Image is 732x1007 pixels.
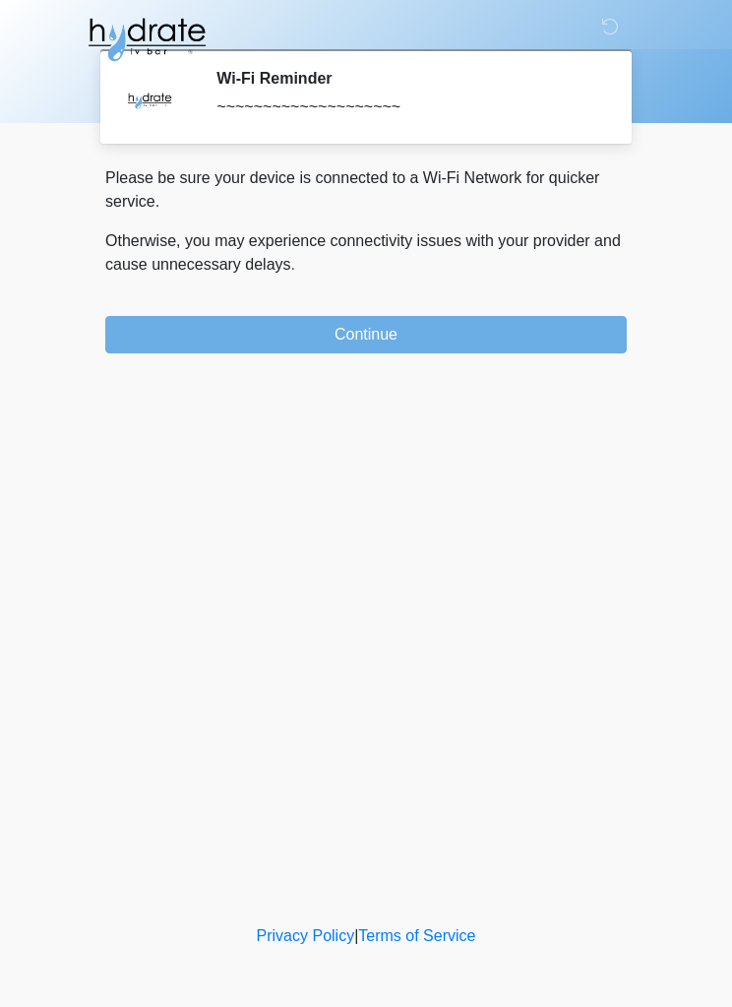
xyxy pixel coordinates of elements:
a: | [354,927,358,944]
img: Hydrate IV Bar - Glendale Logo [86,15,208,64]
div: ~~~~~~~~~~~~~~~~~~~~ [216,95,597,119]
span: . [291,256,295,273]
img: Agent Avatar [120,69,179,128]
p: Please be sure your device is connected to a Wi-Fi Network for quicker service. [105,166,627,214]
a: Terms of Service [358,927,475,944]
button: Continue [105,316,627,353]
a: Privacy Policy [257,927,355,944]
p: Otherwise, you may experience connectivity issues with your provider and cause unnecessary delays [105,229,627,277]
